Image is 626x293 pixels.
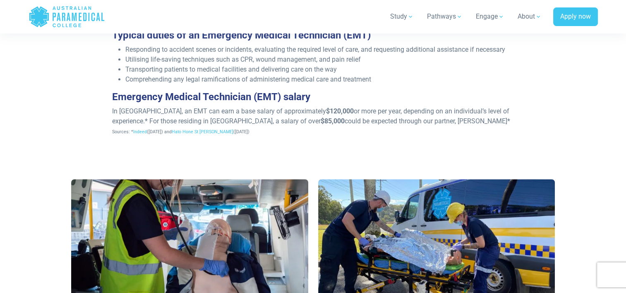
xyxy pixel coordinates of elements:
strong: $85,000 [321,117,345,125]
a: Australian Paramedical College [29,3,105,30]
span: Sources: * ([DATE]) and ([DATE]) [112,129,249,134]
a: Indeed [133,129,147,134]
p: In [GEOGRAPHIC_DATA], an EMT can earn a base salary of approximately or more per year, depending ... [112,106,514,136]
h3: Typical duties of an Emergency Medical Technician (EMT) [112,29,514,41]
a: Hato Hone St [PERSON_NAME] [172,129,233,134]
li: Comprehending any legal ramifications of administering medical care and treatment [125,74,514,84]
li: Responding to accident scenes or incidents, evaluating the required level of care, and requesting... [125,45,514,55]
a: Study [385,5,419,28]
a: Engage [471,5,509,28]
h3: Emergency Medical Technician (EMT) salary [112,91,514,103]
li: Transporting patients to medical facilities and delivering care on the way [125,65,514,74]
a: Pathways [422,5,468,28]
a: About [513,5,547,28]
a: Apply now [553,7,598,26]
li: Utilising life-saving techniques such as CPR, wound management, and pain relief [125,55,514,65]
strong: $120,000 [326,107,354,115]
